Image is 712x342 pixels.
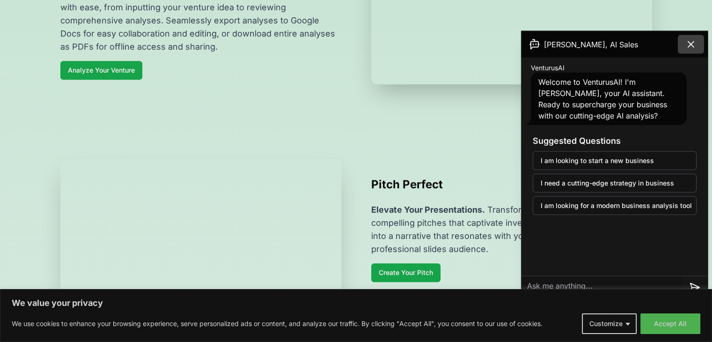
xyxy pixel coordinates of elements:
span: VenturusAI [531,63,565,73]
h2: Pitch Perfect [371,177,652,192]
p: We value your privacy [12,297,700,309]
button: I need a cutting-edge strategy in business [533,174,697,193]
span: Welcome to VenturusAI! I'm [PERSON_NAME], your AI assistant. Ready to supercharge your business w... [538,77,667,120]
span: [PERSON_NAME], AI Sales [544,39,638,50]
a: Analyze Your Venture [60,61,142,80]
p: Transform your business analysis into compelling pitches that captivate investors. Convert comple... [371,203,652,256]
button: I am looking for a modern business analysis tool [533,196,697,215]
span: Elevate Your Presentations. [371,205,485,215]
a: Create Your Pitch [371,263,440,282]
h3: Suggested Questions [533,134,697,148]
p: We use cookies to enhance your browsing experience, serve personalized ads or content, and analyz... [12,318,543,329]
button: Accept All [640,313,700,334]
button: Customize [582,313,637,334]
button: I am looking to start a new business [533,151,697,170]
